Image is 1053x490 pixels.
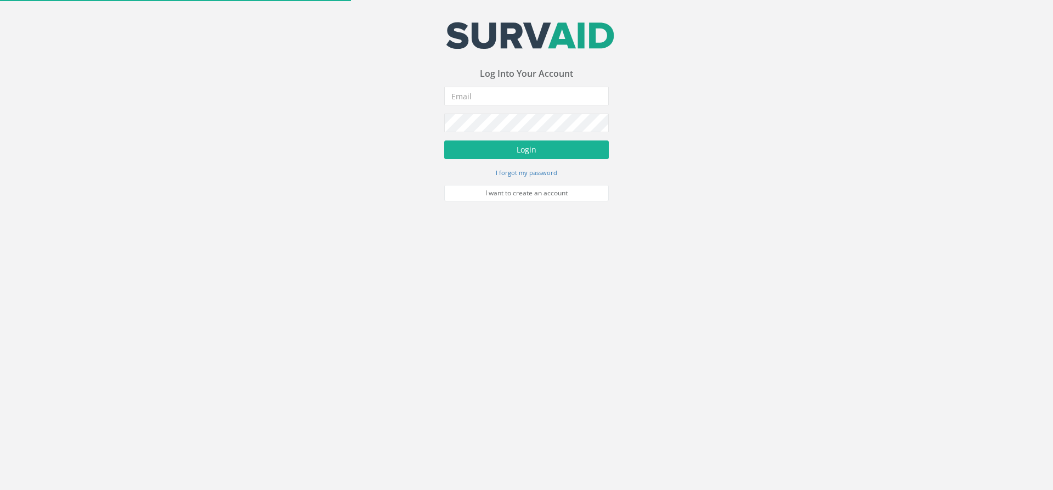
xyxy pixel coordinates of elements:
[496,168,557,177] small: I forgot my password
[444,185,609,201] a: I want to create an account
[496,167,557,177] a: I forgot my password
[444,87,609,105] input: Email
[444,69,609,79] h3: Log Into Your Account
[444,140,609,159] button: Login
